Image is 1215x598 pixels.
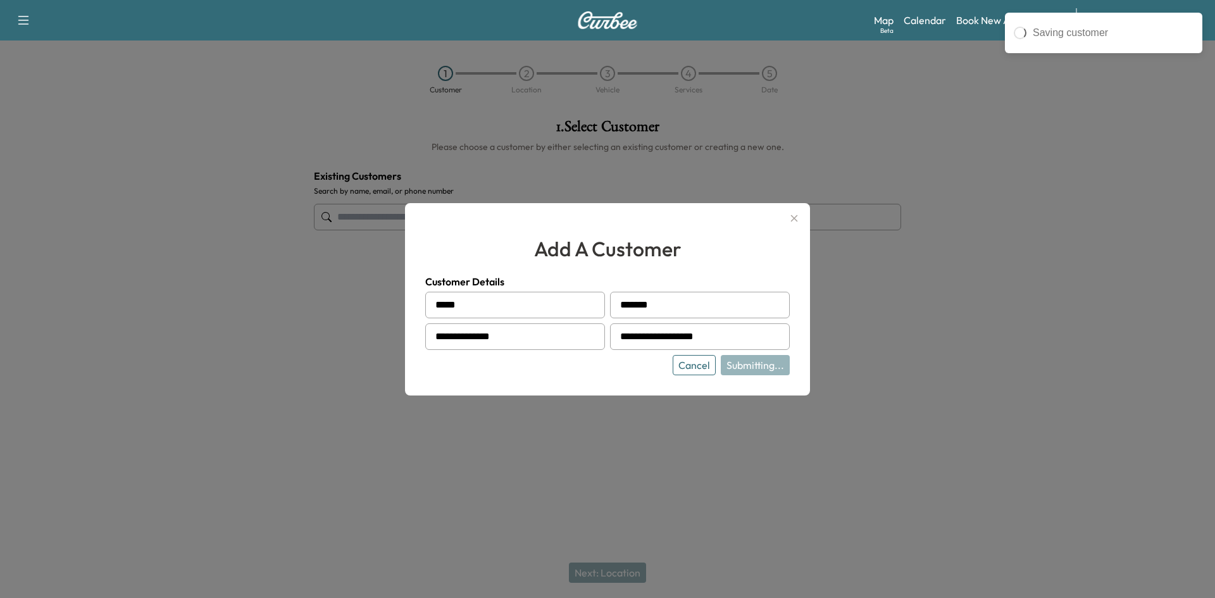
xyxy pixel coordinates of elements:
[673,355,716,375] button: Cancel
[1033,25,1193,40] div: Saving customer
[874,13,894,28] a: MapBeta
[904,13,946,28] a: Calendar
[425,274,790,289] h4: Customer Details
[880,26,894,35] div: Beta
[956,13,1063,28] a: Book New Appointment
[577,11,638,29] img: Curbee Logo
[425,234,790,264] h2: add a customer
